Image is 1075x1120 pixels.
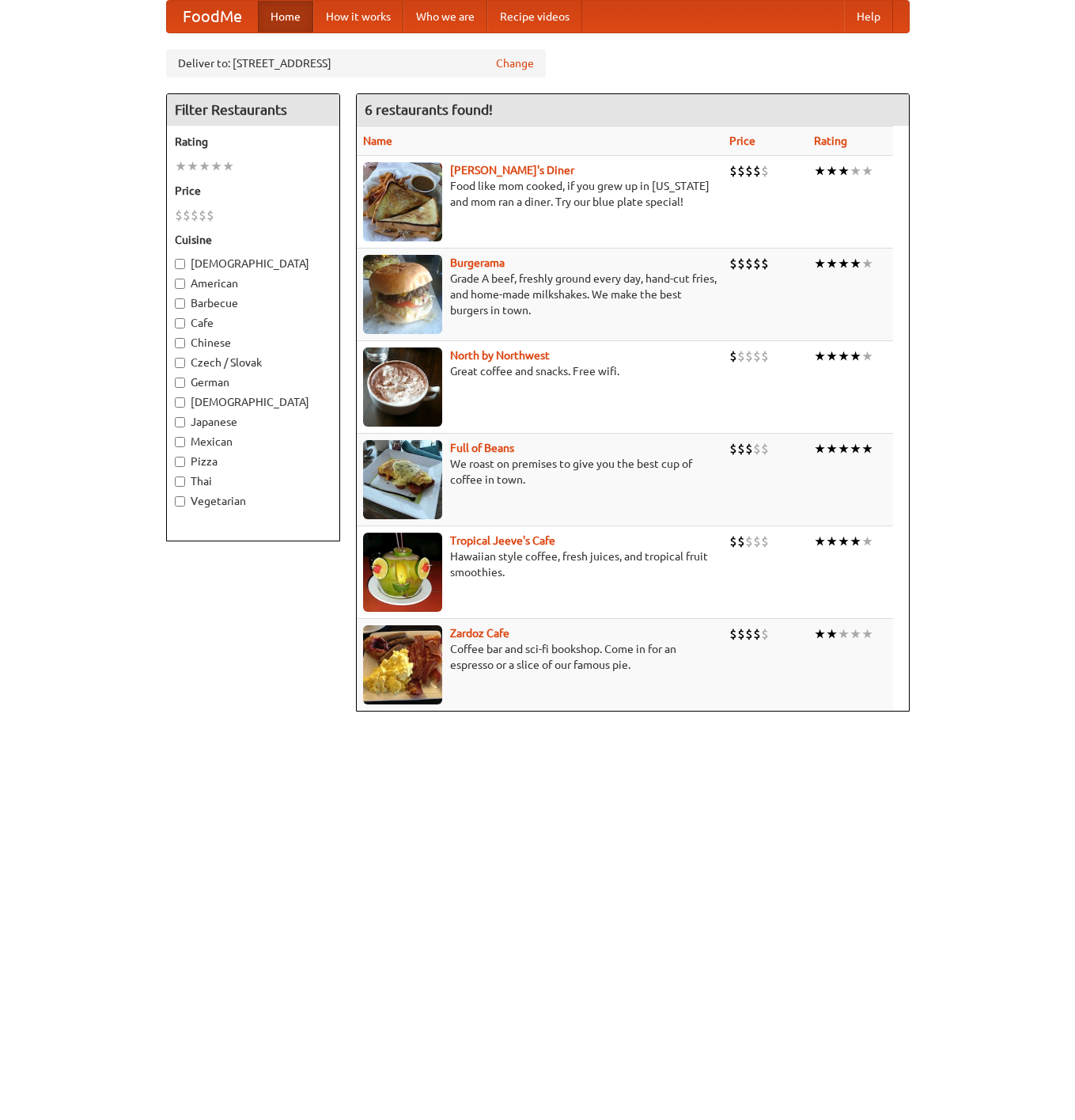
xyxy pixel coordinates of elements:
[365,102,493,117] ng-pluralize: 6 restaurants found!
[191,207,199,224] li: $
[450,256,505,269] b: Burgerama
[363,549,717,580] p: Hawaiian style coffee, fresh juices, and tropical fruit smoothies.
[826,162,838,180] li: ★
[814,533,826,550] li: ★
[175,454,331,469] label: Pizza
[363,363,717,379] p: Great coffee and snacks. Free wifi.
[363,533,442,612] img: jeeves.jpg
[753,162,761,180] li: $
[450,627,509,640] b: Zardoz Cafe
[175,394,331,410] label: [DEMOGRAPHIC_DATA]
[175,207,183,224] li: $
[729,533,737,550] li: $
[729,135,755,147] a: Price
[175,457,185,467] input: Pizza
[761,625,769,643] li: $
[761,162,769,180] li: $
[183,207,191,224] li: $
[861,347,873,365] li: ★
[838,255,850,272] li: ★
[861,625,873,643] li: ★
[737,533,745,550] li: $
[450,442,514,454] a: Full of Beans
[753,625,761,643] li: $
[175,417,185,427] input: Japanese
[403,1,487,32] a: Who we are
[175,256,331,271] label: [DEMOGRAPHIC_DATA]
[838,347,850,365] li: ★
[745,255,753,272] li: $
[175,315,331,331] label: Cafe
[363,178,717,210] p: Food like mom cooked, if you grew up in [US_STATE] and mom ran a diner. Try our blue plate special!
[175,318,185,328] input: Cafe
[753,255,761,272] li: $
[826,625,838,643] li: ★
[814,347,826,365] li: ★
[861,533,873,550] li: ★
[814,162,826,180] li: ★
[175,473,331,489] label: Thai
[850,255,861,272] li: ★
[175,414,331,430] label: Japanese
[737,347,745,365] li: $
[363,456,717,488] p: We roast on premises to give you the best cup of coffee in town.
[199,158,210,175] li: ★
[814,255,826,272] li: ★
[850,162,861,180] li: ★
[258,1,313,32] a: Home
[826,255,838,272] li: ★
[729,162,737,180] li: $
[745,533,753,550] li: $
[753,440,761,457] li: $
[175,279,185,289] input: American
[175,259,185,269] input: [DEMOGRAPHIC_DATA]
[838,625,850,643] li: ★
[814,440,826,457] li: ★
[175,355,331,370] label: Czech / Slovak
[175,134,331,150] h5: Rating
[761,440,769,457] li: $
[167,1,258,32] a: FoodMe
[814,135,847,147] a: Rating
[175,397,185,408] input: [DEMOGRAPHIC_DATA]
[166,49,546,78] div: Deliver to: [STREET_ADDRESS]
[745,440,753,457] li: $
[838,440,850,457] li: ★
[861,162,873,180] li: ★
[737,162,745,180] li: $
[761,533,769,550] li: $
[175,496,185,507] input: Vegetarian
[753,347,761,365] li: $
[175,476,185,487] input: Thai
[175,158,187,175] li: ★
[175,335,331,351] label: Chinese
[175,295,331,311] label: Barbecue
[222,158,234,175] li: ★
[850,625,861,643] li: ★
[175,437,185,447] input: Mexican
[175,183,331,199] h5: Price
[363,271,717,318] p: Grade A beef, freshly ground every day, hand-cut fries, and home-made milkshakes. We make the bes...
[761,255,769,272] li: $
[175,298,185,309] input: Barbecue
[826,347,838,365] li: ★
[838,533,850,550] li: ★
[850,440,861,457] li: ★
[175,434,331,450] label: Mexican
[745,625,753,643] li: $
[363,135,392,147] a: Name
[729,347,737,365] li: $
[175,493,331,509] label: Vegetarian
[175,358,185,368] input: Czech / Slovak
[450,349,550,362] a: North by Northwest
[450,534,555,547] a: Tropical Jeeve's Cafe
[363,162,442,241] img: sallys.jpg
[850,533,861,550] li: ★
[363,641,717,673] p: Coffee bar and sci-fi bookshop. Come in for an espresso or a slice of our famous pie.
[206,207,214,224] li: $
[761,347,769,365] li: $
[729,625,737,643] li: $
